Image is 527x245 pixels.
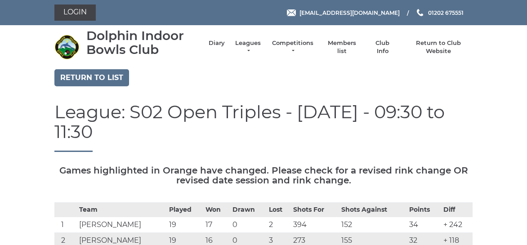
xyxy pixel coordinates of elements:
[405,39,473,55] a: Return to Club Website
[415,9,464,17] a: Phone us 01202 675551
[54,102,473,152] h1: League: S02 Open Triples - [DATE] - 09:30 to 11:30
[86,29,200,57] div: Dolphin Indoor Bowls Club
[167,202,203,217] th: Played
[230,202,267,217] th: Drawn
[267,202,291,217] th: Lost
[54,35,79,59] img: Dolphin Indoor Bowls Club
[441,202,473,217] th: Diff
[77,202,167,217] th: Team
[54,217,77,232] td: 1
[339,217,407,232] td: 152
[428,9,464,16] span: 01202 675551
[339,202,407,217] th: Shots Against
[441,217,473,232] td: + 242
[299,9,400,16] span: [EMAIL_ADDRESS][DOMAIN_NAME]
[203,202,230,217] th: Won
[323,39,360,55] a: Members list
[77,217,167,232] td: [PERSON_NAME]
[407,217,441,232] td: 34
[54,69,129,86] a: Return to list
[287,9,400,17] a: Email [EMAIL_ADDRESS][DOMAIN_NAME]
[407,202,441,217] th: Points
[230,217,267,232] td: 0
[209,39,225,47] a: Diary
[271,39,314,55] a: Competitions
[417,9,423,16] img: Phone us
[203,217,230,232] td: 17
[291,217,339,232] td: 394
[54,4,96,21] a: Login
[54,165,473,185] h5: Games highlighted in Orange have changed. Please check for a revised rink change OR revised date ...
[287,9,296,16] img: Email
[370,39,396,55] a: Club Info
[167,217,203,232] td: 19
[234,39,262,55] a: Leagues
[291,202,339,217] th: Shots For
[267,217,291,232] td: 2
